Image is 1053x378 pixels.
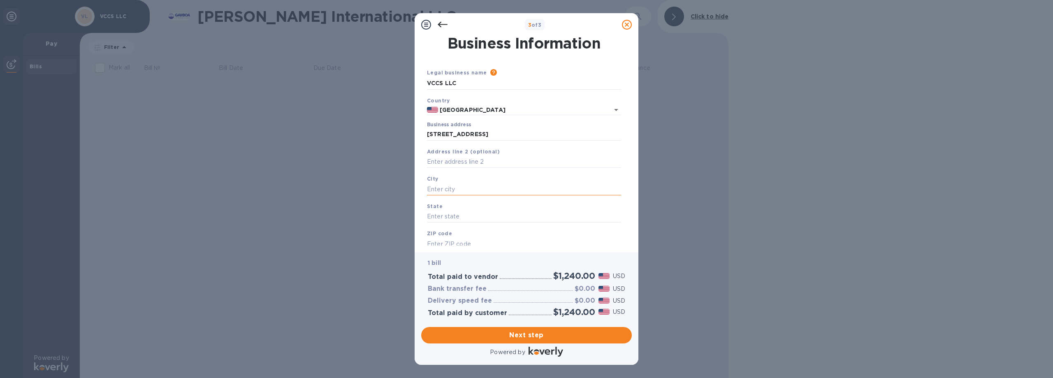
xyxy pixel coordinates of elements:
p: Powered by [490,348,525,357]
input: Select country [438,105,598,115]
h3: $0.00 [575,297,595,305]
input: Enter address [427,128,621,141]
button: Next step [421,327,632,343]
h3: Bank transfer fee [428,285,487,293]
span: 3 [528,22,531,28]
b: State [427,203,443,209]
img: USD [598,286,610,292]
b: Country [427,97,450,104]
span: Next step [428,330,625,340]
img: Logo [529,347,563,357]
b: 1 bill [428,260,441,266]
h2: $1,240.00 [553,307,595,317]
p: USD [613,308,625,316]
img: USD [598,273,610,279]
h3: $0.00 [575,285,595,293]
p: USD [613,285,625,293]
b: ZIP code [427,230,452,237]
img: USD [598,309,610,315]
input: Enter city [427,183,621,195]
h1: Business Information [425,35,623,52]
input: Enter legal business name [427,77,621,90]
img: USD [598,298,610,304]
input: Enter address line 2 [427,156,621,168]
b: City [427,176,438,182]
h3: Total paid to vendor [428,273,498,281]
b: Legal business name [427,70,487,76]
h3: Total paid by customer [428,309,507,317]
b: of 3 [528,22,542,28]
input: Enter state [427,211,621,223]
p: USD [613,297,625,305]
h2: $1,240.00 [553,271,595,281]
button: Open [610,104,622,116]
input: Enter ZIP code [427,238,621,250]
label: Business address [427,123,471,128]
b: Address line 2 (optional) [427,148,500,155]
img: US [427,107,438,113]
h3: Delivery speed fee [428,297,492,305]
p: USD [613,272,625,281]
